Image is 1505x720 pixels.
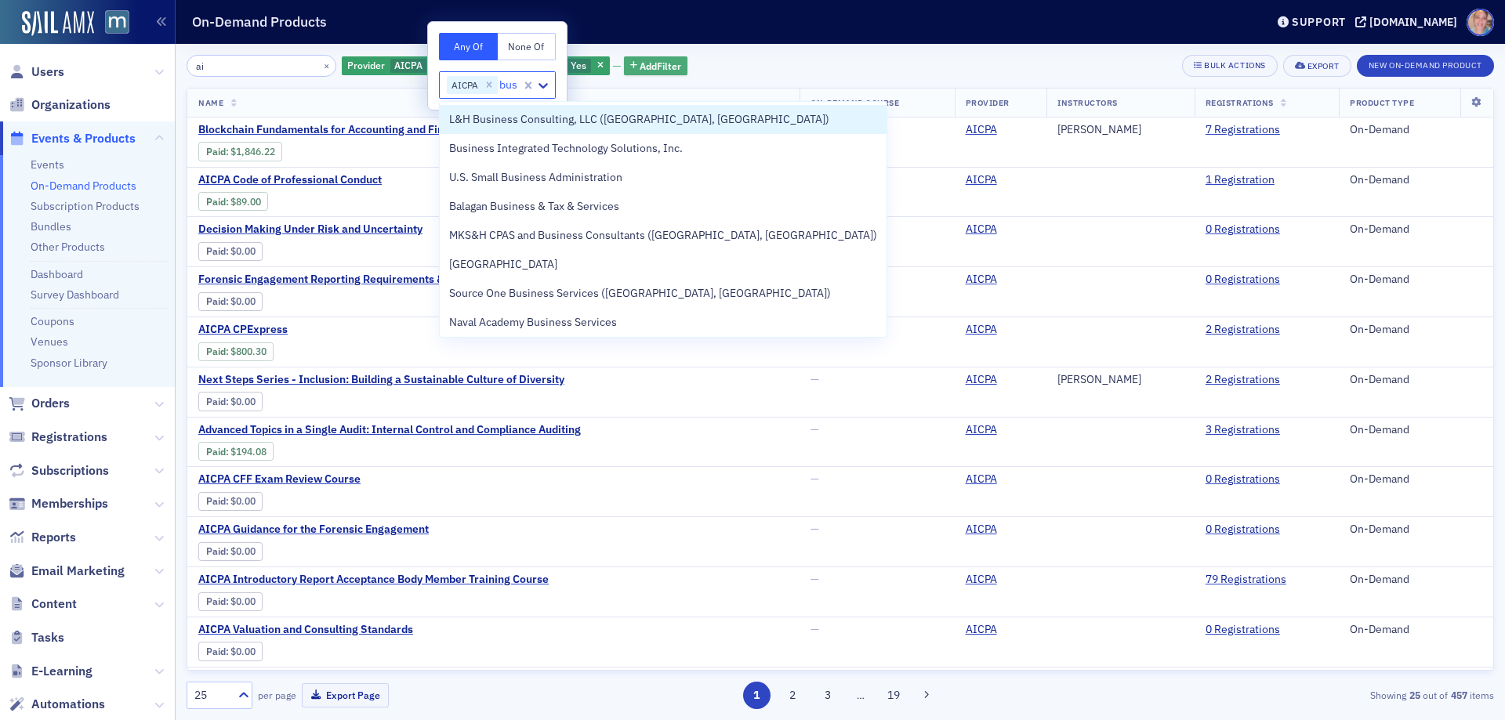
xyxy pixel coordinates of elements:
span: MKS&H CPAS and Business Consultants ([GEOGRAPHIC_DATA], [GEOGRAPHIC_DATA]) [449,227,877,244]
span: Organizations [31,96,111,114]
div: AICPA [342,56,446,76]
input: Search… [187,55,336,77]
button: AddFilter [624,56,688,76]
a: E-Learning [9,663,92,680]
div: Paid: 80 - $0 [198,592,263,611]
a: 79 Registrations [1206,573,1286,587]
a: [PERSON_NAME] [1057,373,1141,387]
a: Forensic Engagement Reporting Requirements & Preparing Sustainable Reports [198,273,603,287]
a: Bundles [31,219,71,233]
div: Showing out of items [1069,688,1494,702]
span: … [850,688,872,702]
div: Paid: 0 - $0 [198,542,263,561]
span: $0.00 [230,396,256,407]
a: AICPA CPExpress [198,323,462,337]
a: Organizations [9,96,111,114]
a: AICPA [966,573,1009,587]
a: 2 Registrations [1206,323,1280,337]
a: 0 Registrations [1206,472,1280,487]
div: Support [1292,15,1346,29]
span: E-Learning [31,663,92,680]
span: — [811,472,819,486]
span: : [206,545,230,557]
strong: 457 [1448,688,1470,702]
span: — [811,622,819,636]
div: [PERSON_NAME] [1057,123,1141,137]
button: [DOMAIN_NAME] [1355,16,1463,27]
a: On-Demand Products [31,179,136,193]
a: Sponsor Library [31,356,107,370]
span: Content [31,595,77,613]
a: Paid [206,295,226,307]
span: Provider [966,97,1010,108]
div: On-Demand [1350,523,1482,537]
div: AICPA [447,76,481,95]
a: AICPA [966,472,1009,487]
span: $0.00 [230,595,256,607]
div: Bulk Actions [1204,61,1265,70]
a: AICPA [966,273,1009,287]
span: Email Marketing [31,563,125,580]
a: Other Products [31,240,105,254]
button: New On-Demand Product [1357,55,1494,77]
span: Balagan Business & Tax & Services [449,198,619,215]
a: Advanced Topics in a Single Audit: Internal Control and Compliance Auditing [198,423,581,437]
span: $0.00 [230,646,256,657]
a: Paid [206,245,226,257]
a: AICPA Guidance for the Forensic Engagement [198,523,462,537]
div: On-Demand [1350,323,1482,337]
a: Paid [206,196,226,208]
a: Dashboard [31,267,83,281]
button: Bulk Actions [1182,55,1277,77]
span: : [206,295,230,307]
div: On-Demand [1350,472,1482,487]
div: Remove AICPA [481,76,498,95]
img: SailAMX [22,11,94,36]
a: New On-Demand Product [1357,57,1494,71]
div: Paid: 0 - $0 [198,392,263,411]
button: 1 [743,682,771,709]
div: Paid: 0 - $0 [198,492,263,511]
div: Paid: 2 - $80030 [198,342,274,361]
a: Registrations [9,429,107,446]
span: : [206,346,230,357]
button: Export Page [302,683,389,707]
a: Decision Making Under Risk and Uncertainty [198,223,462,237]
span: AICPA CFF Exam Review Course [198,472,462,487]
span: Reports [31,529,76,546]
span: U.S. Small Business Administration [449,169,622,186]
a: 2 Registrations [1206,373,1280,387]
div: On-Demand [1350,223,1482,237]
span: : [206,495,230,507]
span: : [206,196,230,208]
button: 19 [880,682,908,709]
div: Paid: 0 - $0 [198,642,263,660]
a: Reports [9,529,76,546]
span: Profile [1467,9,1494,36]
h1: On-Demand Products [192,13,327,31]
span: : [206,446,230,458]
a: 0 Registrations [1206,623,1280,637]
a: AICPA Introductory Report Acceptance Body Member Training Course [198,573,549,587]
span: Provider [347,59,385,71]
span: : [206,146,230,157]
button: × [320,58,334,72]
span: — [811,522,819,536]
a: Subscription Products [31,199,140,213]
a: Users [9,63,64,81]
span: Instructors [1057,97,1118,108]
div: [DOMAIN_NAME] [1369,15,1457,29]
div: On-Demand [1350,123,1482,137]
img: SailAMX [105,10,129,34]
a: Subscriptions [9,462,109,479]
a: Events & Products [9,130,136,147]
span: Business Integrated Technology Solutions, Inc. [449,140,683,157]
div: On-Demand [1350,373,1482,387]
a: AICPA [966,223,1009,237]
a: AICPA [966,123,1009,137]
div: Paid: 0 - $0 [198,242,263,261]
span: Blockchain Fundamentals for Accounting and Finance Professionals Certificate [198,123,597,137]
